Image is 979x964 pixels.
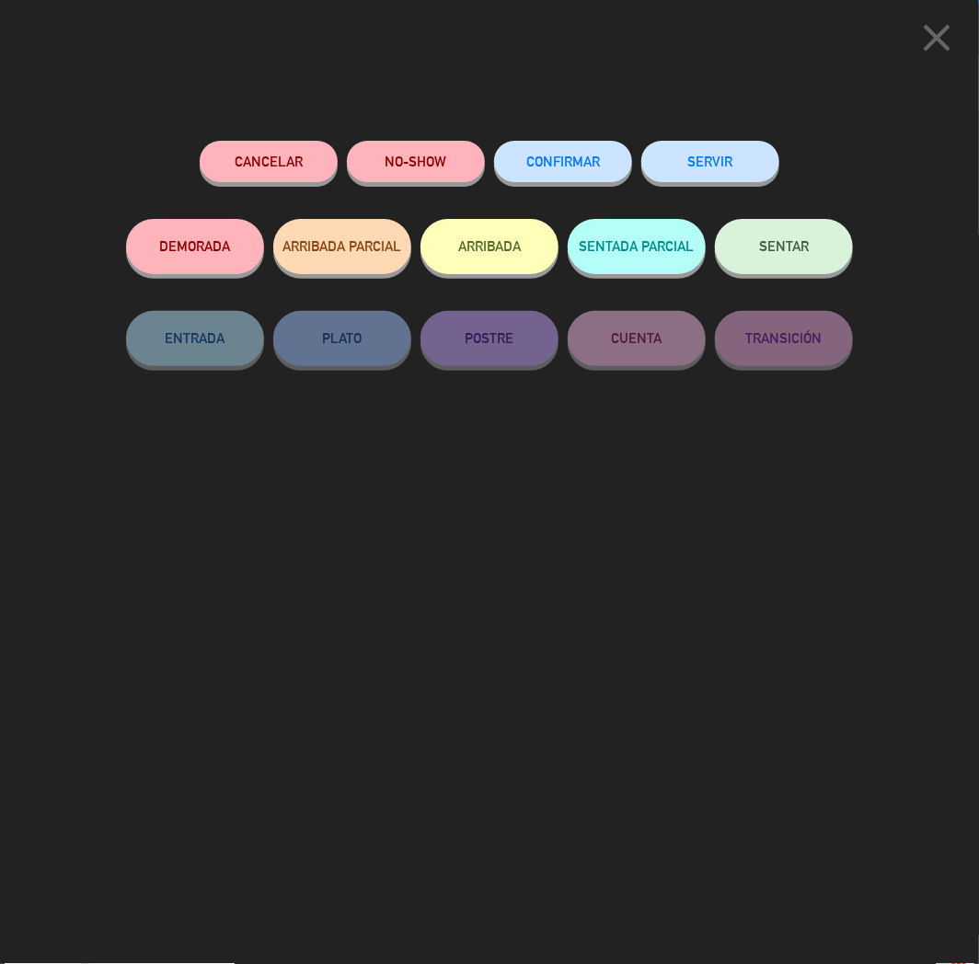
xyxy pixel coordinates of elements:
button: CUENTA [568,311,706,366]
button: ENTRADA [126,311,264,366]
i: close [914,15,960,61]
button: DEMORADA [126,219,264,274]
button: SENTAR [715,219,853,274]
button: PLATO [273,311,411,366]
button: Cancelar [200,141,338,182]
button: SENTADA PARCIAL [568,219,706,274]
button: NO-SHOW [347,141,485,182]
button: POSTRE [420,311,559,366]
span: CONFIRMAR [526,154,600,169]
button: CONFIRMAR [494,141,632,182]
button: SERVIR [641,141,779,182]
button: TRANSICIÓN [715,311,853,366]
span: SENTAR [759,238,809,254]
button: ARRIBADA PARCIAL [273,219,411,274]
button: close [908,14,965,68]
span: ARRIBADA PARCIAL [283,238,402,254]
button: ARRIBADA [420,219,559,274]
